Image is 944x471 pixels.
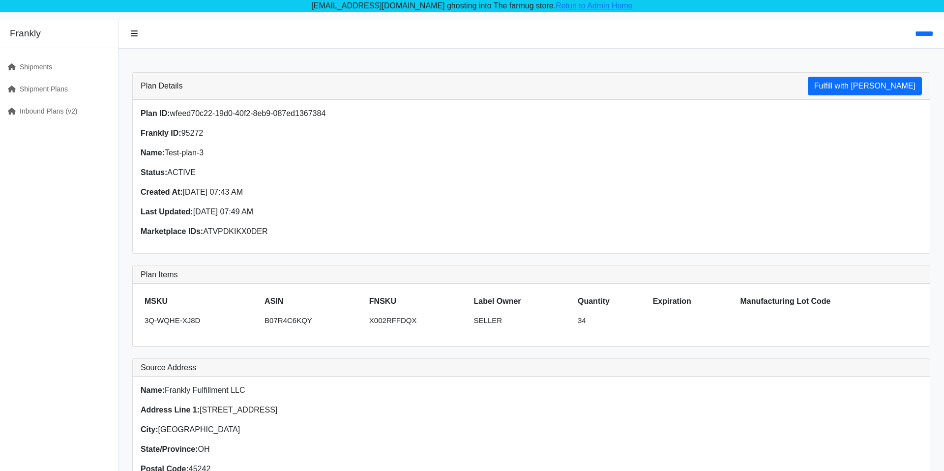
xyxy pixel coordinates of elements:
[574,292,649,311] th: Quantity
[141,147,526,159] p: Test-plan-3
[556,1,633,10] a: Retun to Admin Home
[365,292,470,311] th: FNSKU
[141,425,158,434] strong: City:
[141,404,526,416] p: [STREET_ADDRESS]
[261,311,365,330] td: B07R4C6KQY
[141,188,183,196] strong: Created At:
[141,406,200,414] strong: Address Line 1:
[141,108,526,119] p: wfeed70c22-19d0-40f2-8eb9-087ed1367384
[470,311,574,330] td: SELLER
[141,386,165,394] strong: Name:
[141,81,182,90] h3: Plan Details
[141,129,181,137] strong: Frankly ID:
[808,77,922,95] button: Fulfill with [PERSON_NAME]
[141,311,261,330] td: 3Q-WQHE-XJ8D
[141,424,526,436] p: [GEOGRAPHIC_DATA]
[141,148,165,157] strong: Name:
[141,384,526,396] p: Frankly Fulfillment LLC
[141,445,198,453] strong: State/Province:
[141,207,193,216] strong: Last Updated:
[141,443,526,455] p: OH
[261,292,365,311] th: ASIN
[141,168,167,177] strong: Status:
[574,311,649,330] td: 34
[141,167,526,178] p: ACTIVE
[141,227,203,235] strong: Marketplace IDs:
[141,186,526,198] p: [DATE] 07:43 AM
[470,292,574,311] th: Label Owner
[141,270,922,279] h3: Plan Items
[365,311,470,330] td: X002RFFDQX
[141,206,526,218] p: [DATE] 07:49 AM
[649,292,737,311] th: Expiration
[736,292,922,311] th: Manufacturing Lot Code
[141,127,526,139] p: 95272
[141,363,922,372] h3: Source Address
[141,226,526,237] p: ATVPDKIKX0DER
[141,292,261,311] th: MSKU
[141,109,170,118] strong: Plan ID:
